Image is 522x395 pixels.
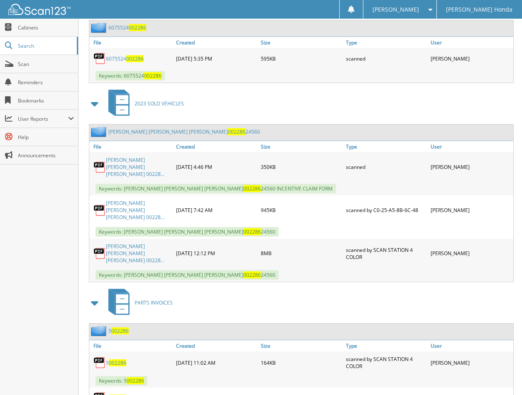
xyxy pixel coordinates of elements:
a: Type [344,340,429,351]
span: 002286 [228,128,245,135]
a: File [89,340,174,351]
div: [DATE] 11:02 AM [174,354,259,372]
span: [PERSON_NAME] [373,7,419,12]
span: Keywords: [PERSON_NAME] [PERSON_NAME] [PERSON_NAME] 24560 INCENTIVE CLAIM FORM [96,184,336,193]
span: 002286 [243,228,261,235]
a: 5002286 [108,327,129,334]
div: [PERSON_NAME] [429,241,513,266]
span: Keywords: 6075524 [96,71,165,80]
a: File [89,141,174,152]
a: Created [174,141,259,152]
div: scanned by SCAN STATION 4 COLOR [344,241,429,266]
span: 002286 [127,377,144,384]
div: [DATE] 12:12 PM [174,241,259,266]
a: User [429,340,513,351]
div: [PERSON_NAME] [429,50,513,67]
a: Created [174,37,259,48]
span: 002286 [109,359,126,366]
span: PARTS INVOICES [135,299,173,306]
div: [PERSON_NAME] [429,154,513,180]
img: folder2.png [91,127,108,137]
a: [PERSON_NAME] [PERSON_NAME] [PERSON_NAME]00228624560 [108,128,260,135]
span: Cabinets [18,24,74,31]
a: [PERSON_NAME] [PERSON_NAME] [PERSON_NAME] 00228... [106,200,172,221]
a: 2023 SOLD VEHICLES [103,87,184,120]
span: 002286 [243,185,261,192]
div: 595KB [259,50,343,67]
span: 002286 [144,72,162,79]
a: User [429,141,513,152]
div: scanned [344,50,429,67]
div: scanned by SCAN STATION 4 COLOR [344,354,429,372]
a: File [89,37,174,48]
img: PDF.png [93,247,106,260]
img: folder2.png [91,22,108,33]
span: 002286 [111,327,129,334]
div: [DATE] 7:42 AM [174,197,259,223]
span: Keywords: 5 [96,376,147,385]
a: Size [259,340,343,351]
span: User Reports [18,115,68,122]
span: Bookmarks [18,97,74,104]
div: scanned [344,154,429,180]
div: 350KB [259,154,343,180]
iframe: Chat Widget [480,355,522,395]
span: Search [18,42,73,49]
a: [PERSON_NAME] [PERSON_NAME] [PERSON_NAME] 00228... [106,156,172,178]
span: 2023 SOLD VEHICLES [135,100,184,107]
span: 002286 [129,24,146,31]
a: Type [344,141,429,152]
span: 002286 [243,271,261,278]
a: Size [259,141,343,152]
span: Scan [18,61,74,68]
div: 164KB [259,354,343,372]
div: 8MB [259,241,343,266]
a: Size [259,37,343,48]
div: [PERSON_NAME] [429,197,513,223]
span: Keywords: [PERSON_NAME] [PERSON_NAME] [PERSON_NAME] 24560 [96,227,279,237]
img: PDF.png [93,356,106,369]
img: scan123-logo-white.svg [8,4,71,15]
div: [DATE] 4:46 PM [174,154,259,180]
img: PDF.png [93,52,106,65]
span: Reminders [18,79,74,86]
a: PARTS INVOICES [103,286,173,319]
a: 6075524002286 [108,24,146,31]
a: 6075524002286 [106,55,144,62]
span: [PERSON_NAME] Honda [446,7,512,12]
img: PDF.png [93,204,106,217]
a: 5002286 [106,359,126,366]
div: [PERSON_NAME] [429,354,513,372]
span: Help [18,134,74,141]
img: folder2.png [91,326,108,336]
div: [DATE] 5:35 PM [174,50,259,67]
div: 945KB [259,197,343,223]
span: 002286 [126,55,144,62]
a: Type [344,37,429,48]
a: User [429,37,513,48]
div: scanned by C0-25-A5-8B-6C-48 [344,197,429,223]
a: Created [174,340,259,351]
span: Keywords: [PERSON_NAME] [PERSON_NAME] [PERSON_NAME] 24560 [96,270,279,280]
img: PDF.png [93,161,106,173]
span: Announcements [18,152,74,159]
a: [PERSON_NAME] [PERSON_NAME] [PERSON_NAME] 00228... [106,243,172,264]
